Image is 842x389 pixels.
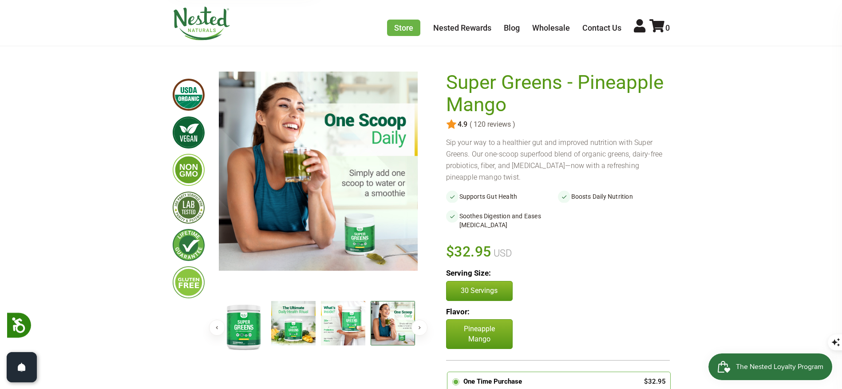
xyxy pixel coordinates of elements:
img: Super Greens - Pineapple Mango [221,301,266,352]
li: Supports Gut Health [446,190,558,203]
button: Next [411,320,427,336]
h1: Super Greens - Pineapple Mango [446,72,665,116]
b: Flavor: [446,307,470,316]
a: Contact Us [582,23,621,32]
img: thirdpartytested [173,192,205,224]
span: $32.95 [446,242,492,261]
img: Nested Naturals [173,7,230,40]
a: Nested Rewards [433,23,491,32]
li: Soothes Digestion and Eases [MEDICAL_DATA] [446,210,558,231]
iframe: Button to open loyalty program pop-up [708,353,833,380]
span: USD [491,248,512,259]
img: vegan [173,116,205,148]
span: ( 120 reviews ) [467,120,515,128]
p: Pineapple Mango [446,319,513,349]
a: 0 [649,23,670,32]
img: star.svg [446,119,457,130]
img: Super Greens - Pineapple Mango [219,72,418,271]
a: Blog [504,23,520,32]
p: 30 Servings [455,286,503,296]
img: lifetimeguarantee [173,229,205,261]
img: gmofree [173,154,205,186]
span: 4.9 [457,120,467,128]
img: glutenfree [173,266,205,298]
button: Open [7,352,37,382]
button: Previous [209,320,225,336]
img: Super Greens - Pineapple Mango [371,301,415,345]
img: Super Greens - Pineapple Mango [271,301,316,345]
a: Store [387,20,420,36]
img: usdaorganic [173,79,205,111]
b: Serving Size: [446,269,491,277]
span: 0 [665,23,670,32]
img: Super Greens - Pineapple Mango [321,301,365,345]
div: Sip your way to a healthier gut and improved nutrition with Super Greens. Our one-scoop superfood... [446,137,670,183]
li: Boosts Daily Nutrition [558,190,670,203]
a: Wholesale [532,23,570,32]
button: 30 Servings [446,281,513,301]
